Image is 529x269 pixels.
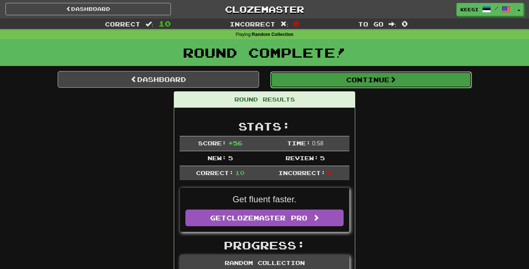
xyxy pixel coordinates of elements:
[402,19,408,28] span: 0
[208,154,226,161] span: New:
[389,21,397,27] span: :
[5,3,171,15] a: Dashboard
[358,20,384,28] span: To go
[286,154,319,161] span: Review:
[228,140,242,146] span: + 56
[3,45,526,60] h1: Round Complete!
[230,20,275,28] span: Incorrect
[185,193,344,206] p: Get fluent faster.
[159,19,171,28] span: 10
[278,169,325,176] span: Incorrect:
[320,154,325,161] span: 5
[180,120,349,132] h2: Stats:
[145,21,153,27] span: :
[198,140,226,146] span: Score:
[196,169,234,176] span: Correct:
[226,214,307,222] span: Clozemaster Pro
[182,3,347,16] a: Clozemaster
[280,21,288,27] span: :
[327,169,332,176] span: 0
[180,239,349,251] h2: Progress:
[312,140,323,146] span: 0 : 58
[235,169,245,176] span: 10
[105,20,140,28] span: Correct
[58,71,259,88] a: Dashboard
[460,6,479,13] span: keegi
[185,210,344,226] a: GetClozemaster Pro
[495,6,498,11] span: /
[287,140,311,146] span: Time:
[293,19,299,28] span: 0
[228,154,233,161] span: 5
[456,3,514,16] a: keegi /
[174,92,355,108] div: Round Results
[270,71,472,88] button: Continue
[252,32,294,37] strong: Random Collection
